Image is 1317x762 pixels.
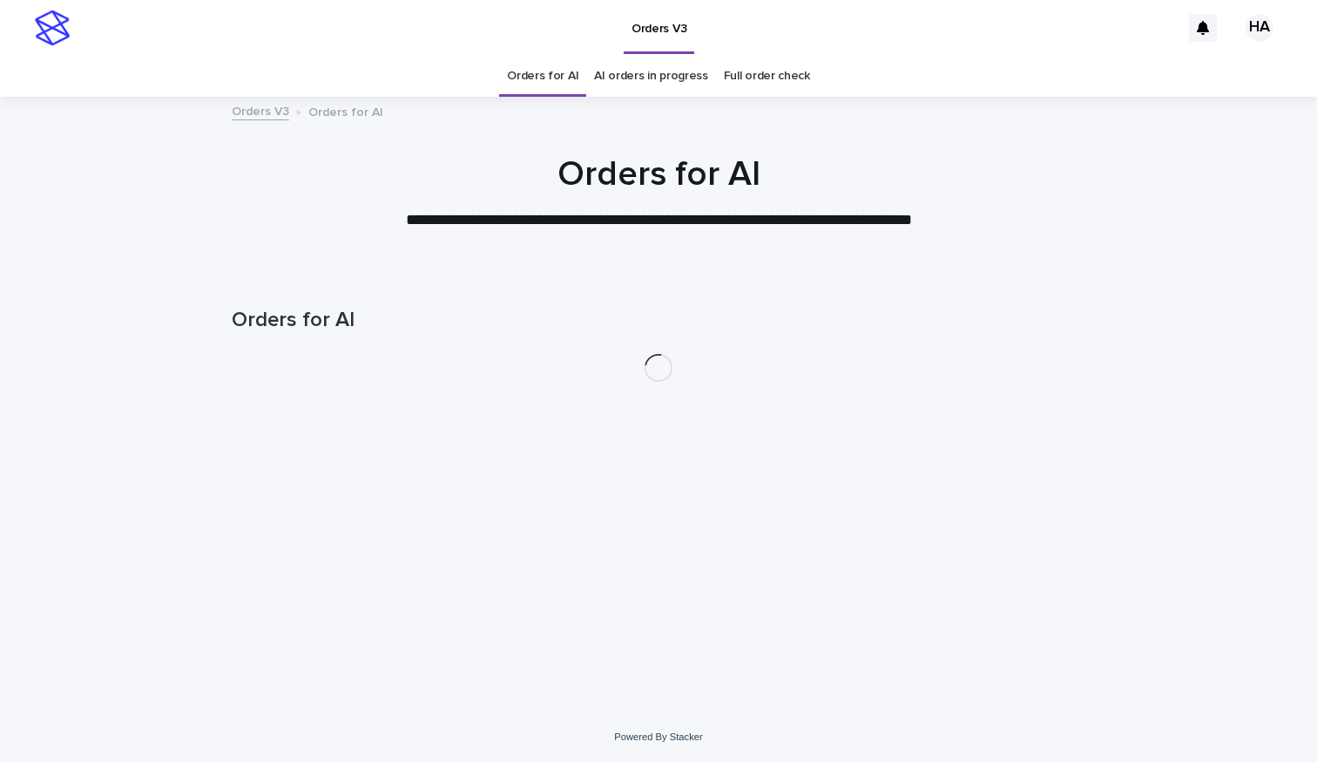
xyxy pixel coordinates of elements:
a: Full order check [724,56,810,97]
p: Orders for AI [308,101,383,120]
h1: Orders for AI [232,308,1085,333]
a: Orders V3 [232,100,289,120]
img: stacker-logo-s-only.png [35,10,70,45]
h1: Orders for AI [232,153,1085,195]
a: Powered By Stacker [614,731,702,742]
a: AI orders in progress [594,56,708,97]
div: HA [1246,14,1273,42]
a: Orders for AI [507,56,578,97]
